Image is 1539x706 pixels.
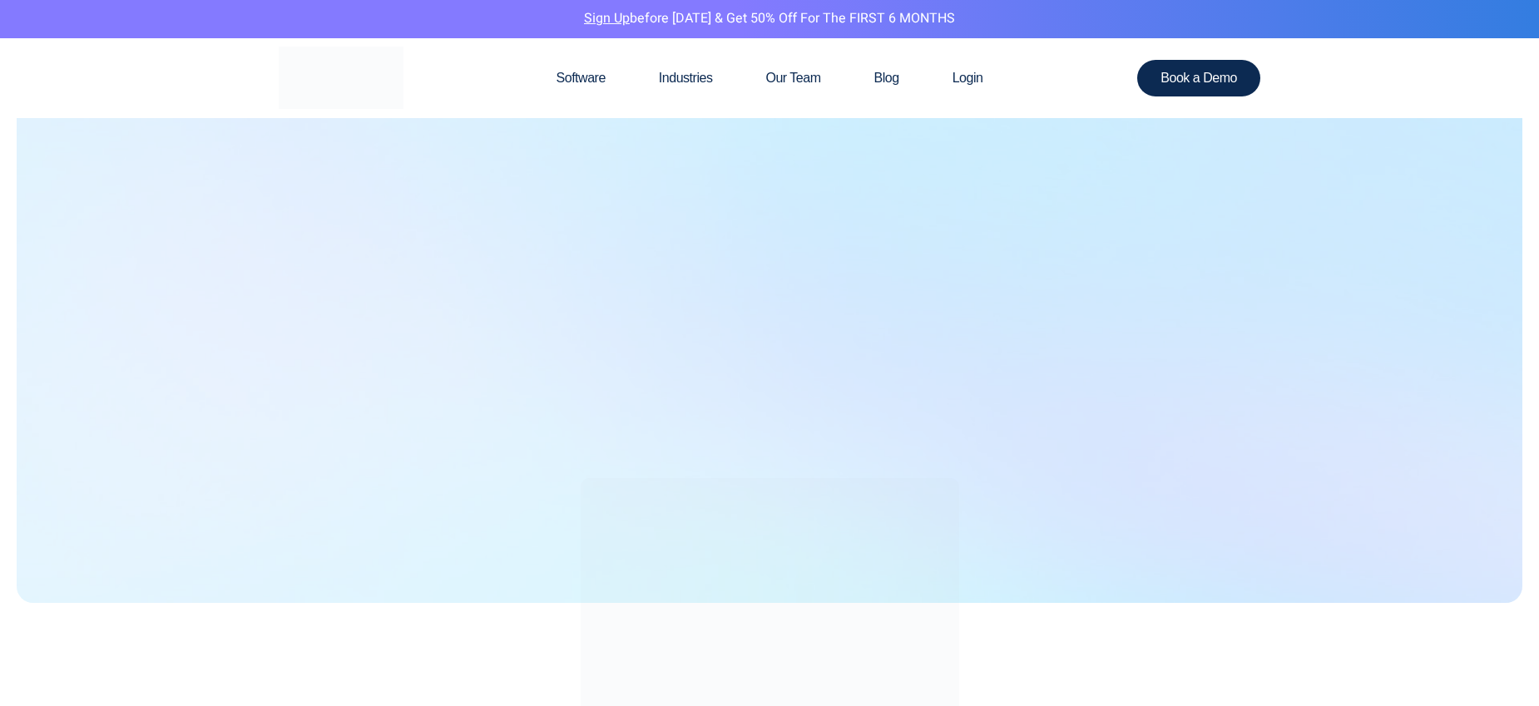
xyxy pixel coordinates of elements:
a: Industries [632,38,740,118]
p: before [DATE] & Get 50% Off for the FIRST 6 MONTHS [12,8,1527,30]
a: Book a Demo [1137,60,1260,96]
span: Book a Demo [1160,72,1237,85]
a: Software [530,38,632,118]
a: Blog [848,38,926,118]
a: Our Team [739,38,847,118]
a: Login [926,38,1010,118]
a: Sign Up [584,8,630,28]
